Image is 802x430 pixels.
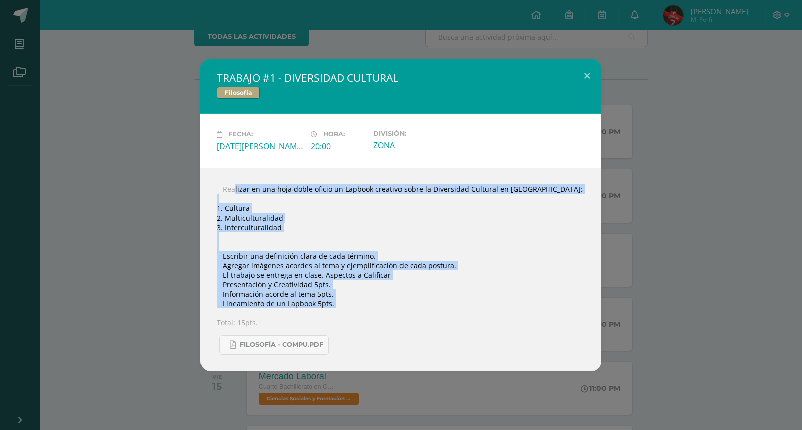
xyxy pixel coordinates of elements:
[228,131,253,138] span: Fecha:
[373,130,460,137] label: División:
[373,140,460,151] div: ZONA
[573,59,601,93] button: Close (Esc)
[311,141,365,152] div: 20:00
[323,131,345,138] span: Hora:
[219,335,329,355] a: FILOSOFÍA - COMPU.pdf
[200,168,601,371] div:  Realizar en una hoja doble oficio un Lapbook creativo sobre la Diversidad Cultural en [GEOGRAPH...
[240,341,323,349] span: FILOSOFÍA - COMPU.pdf
[217,141,303,152] div: [DATE][PERSON_NAME]
[217,71,585,85] h2: TRABAJO #1 - DIVERSIDAD CULTURAL
[217,87,260,99] span: Filosofía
